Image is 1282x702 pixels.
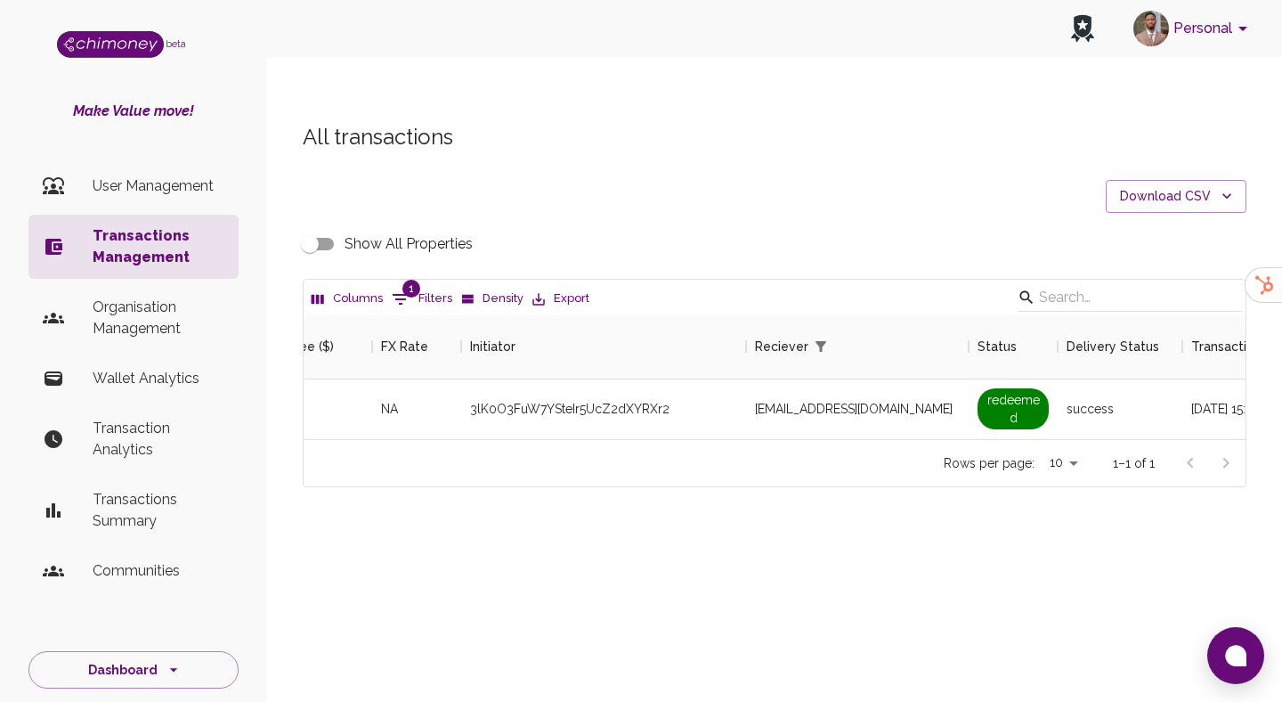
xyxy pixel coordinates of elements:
div: Status [969,314,1058,379]
span: beta [166,38,186,49]
img: avatar [1133,11,1169,46]
p: Communities [93,560,224,582]
span: [EMAIL_ADDRESS][DOMAIN_NAME] [755,400,953,418]
div: Delivery Status [1067,314,1159,379]
div: 1 active filter [808,334,833,359]
button: Download CSV [1106,180,1246,213]
button: Show filters [808,334,833,359]
div: Fee ($) [292,314,334,379]
p: Transactions Management [93,225,224,268]
button: Sort [833,334,858,359]
div: NA [372,380,461,439]
button: account of current user [1126,5,1261,52]
p: 1–1 of 1 [1113,454,1155,472]
p: Rows per page: [944,454,1035,472]
div: Search [1018,283,1242,315]
div: FX Rate [381,314,428,379]
input: Search… [1039,283,1215,312]
div: success [1058,380,1182,439]
div: Status [978,314,1017,379]
p: Transactions Summary [93,489,224,532]
div: Reciever [755,314,808,379]
button: Density [457,285,528,313]
div: 10 [1042,450,1084,476]
span: redeemed [978,388,1049,429]
div: Reciever [746,314,969,379]
img: Logo [57,31,164,58]
p: Wallet Analytics [93,368,224,389]
button: Show filters [387,285,457,314]
div: FX Rate [372,314,461,379]
p: Transaction Analytics [93,418,224,461]
div: 1 [283,380,372,439]
span: Show All Properties [345,233,473,255]
button: Open chat window [1207,627,1264,684]
button: Export [528,285,594,313]
p: User Management [93,175,224,197]
h5: All transactions [303,123,1246,151]
span: 1 [402,280,420,298]
div: 3lK0O3FuW7YSteIr5UcZ2dXYRXr2 [470,400,669,418]
button: Select columns [307,285,387,313]
div: Delivery Status [1058,314,1182,379]
div: Fee ($) [283,314,372,379]
div: Initiator [470,314,515,379]
button: Dashboard [28,651,239,690]
div: Initiator [461,314,746,379]
p: Organisation Management [93,297,224,339]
